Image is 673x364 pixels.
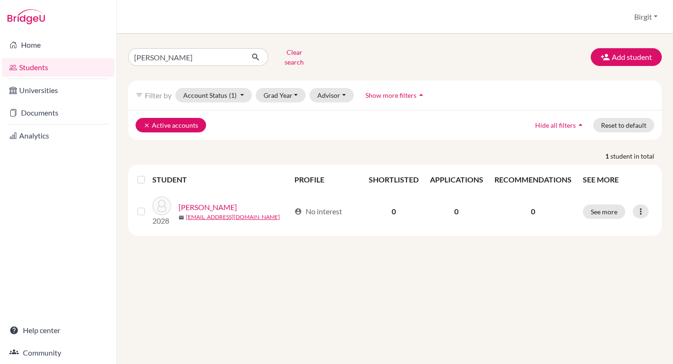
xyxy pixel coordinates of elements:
[424,191,489,232] td: 0
[358,88,434,102] button: Show more filtersarrow_drop_up
[2,81,115,100] a: Universities
[363,168,424,191] th: SHORTLISTED
[535,121,576,129] span: Hide all filters
[128,48,244,66] input: Find student by name...
[294,208,302,215] span: account_circle
[593,118,654,132] button: Reset to default
[2,103,115,122] a: Documents
[605,151,610,161] strong: 1
[424,168,489,191] th: APPLICATIONS
[186,213,280,221] a: [EMAIL_ADDRESS][DOMAIN_NAME]
[268,45,320,69] button: Clear search
[294,206,342,217] div: No interest
[143,122,150,129] i: clear
[416,90,426,100] i: arrow_drop_up
[2,58,115,77] a: Students
[145,91,172,100] span: Filter by
[527,118,593,132] button: Hide all filtersarrow_drop_up
[2,343,115,362] a: Community
[256,88,306,102] button: Grad Year
[489,168,577,191] th: RECOMMENDATIONS
[2,126,115,145] a: Analytics
[7,9,45,24] img: Bridge-U
[2,321,115,340] a: Help center
[229,91,236,99] span: (1)
[630,8,662,26] button: Birgit
[577,168,658,191] th: SEE MORE
[175,88,252,102] button: Account Status(1)
[576,120,585,130] i: arrow_drop_up
[365,91,416,99] span: Show more filters
[152,168,289,191] th: STUDENT
[136,118,206,132] button: clearActive accounts
[494,206,572,217] p: 0
[179,215,184,220] span: mail
[136,91,143,99] i: filter_list
[591,48,662,66] button: Add student
[2,36,115,54] a: Home
[152,215,171,226] p: 2028
[610,151,662,161] span: student in total
[309,88,354,102] button: Advisor
[363,191,424,232] td: 0
[583,204,625,219] button: See more
[289,168,363,191] th: PROFILE
[152,197,171,215] img: Jhunjhunwala, Tara
[179,202,237,213] a: [PERSON_NAME]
